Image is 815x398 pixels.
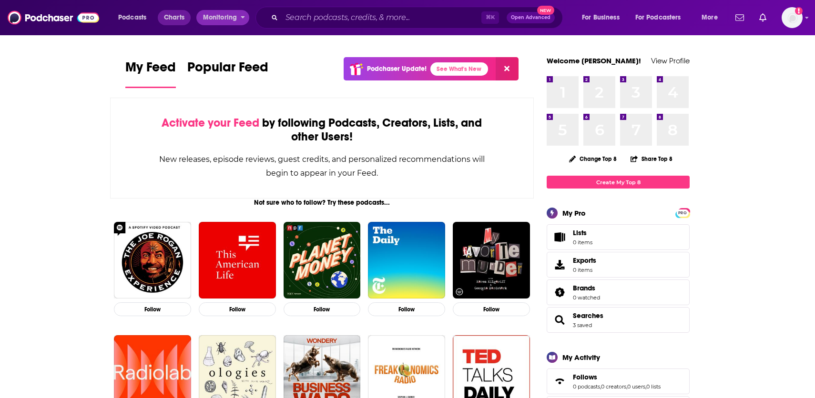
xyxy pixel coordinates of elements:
[563,153,622,165] button: Change Top 8
[158,116,486,144] div: by following Podcasts, Creators, Lists, and other Users!
[453,222,530,299] img: My Favorite Murder with Karen Kilgariff and Georgia Hardstark
[368,222,445,299] img: The Daily
[782,7,803,28] span: Logged in as inkhouseNYC
[573,267,596,273] span: 0 items
[265,7,572,29] div: Search podcasts, credits, & more...
[547,56,641,65] a: Welcome [PERSON_NAME]!
[573,229,587,237] span: Lists
[575,10,632,25] button: open menu
[626,383,627,390] span: ,
[125,59,176,81] span: My Feed
[573,294,600,301] a: 0 watched
[573,284,600,292] a: Brands
[573,373,597,381] span: Follows
[430,62,488,76] a: See What's New
[158,152,486,180] div: New releases, episode reviews, guest credits, and personalized recommendations will begin to appe...
[627,383,645,390] a: 0 users
[187,59,268,88] a: Popular Feed
[547,307,690,333] span: Searches
[547,224,690,250] a: Lists
[511,15,550,20] span: Open Advanced
[582,11,620,24] span: For Business
[162,116,259,130] span: Activate your Feed
[481,11,499,24] span: ⌘ K
[547,252,690,278] a: Exports
[158,10,190,25] a: Charts
[282,10,481,25] input: Search podcasts, credits, & more...
[629,10,695,25] button: open menu
[573,239,592,246] span: 0 items
[550,313,569,327] a: Searches
[537,6,554,15] span: New
[125,59,176,88] a: My Feed
[196,10,249,25] button: open menu
[453,302,530,316] button: Follow
[695,10,730,25] button: open menu
[114,302,191,316] button: Follow
[573,373,661,381] a: Follows
[601,383,626,390] a: 0 creators
[199,302,276,316] button: Follow
[573,383,600,390] a: 0 podcasts
[114,222,191,299] img: The Joe Rogan Experience
[573,311,603,320] a: Searches
[199,222,276,299] img: This American Life
[573,284,595,292] span: Brands
[635,11,681,24] span: For Podcasters
[795,7,803,15] svg: Add a profile image
[203,11,237,24] span: Monitoring
[550,286,569,299] a: Brands
[367,65,427,73] p: Podchaser Update!
[118,11,146,24] span: Podcasts
[507,12,555,23] button: Open AdvancedNew
[702,11,718,24] span: More
[110,199,534,207] div: Not sure who to follow? Try these podcasts...
[8,9,99,27] img: Podchaser - Follow, Share and Rate Podcasts
[573,256,596,265] span: Exports
[573,322,592,328] a: 3 saved
[284,222,361,299] img: Planet Money
[782,7,803,28] img: User Profile
[547,368,690,394] span: Follows
[677,209,688,216] a: PRO
[550,375,569,388] a: Follows
[732,10,748,26] a: Show notifications dropdown
[550,258,569,271] span: Exports
[562,209,586,218] div: My Pro
[550,230,569,244] span: Lists
[755,10,770,26] a: Show notifications dropdown
[547,279,690,305] span: Brands
[368,302,445,316] button: Follow
[630,149,673,168] button: Share Top 8
[573,229,592,237] span: Lists
[112,10,159,25] button: open menu
[164,11,184,24] span: Charts
[600,383,601,390] span: ,
[646,383,661,390] a: 0 lists
[645,383,646,390] span: ,
[284,302,361,316] button: Follow
[651,56,690,65] a: View Profile
[547,176,690,189] a: Create My Top 8
[782,7,803,28] button: Show profile menu
[677,209,688,217] span: PRO
[562,353,600,362] div: My Activity
[187,59,268,81] span: Popular Feed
